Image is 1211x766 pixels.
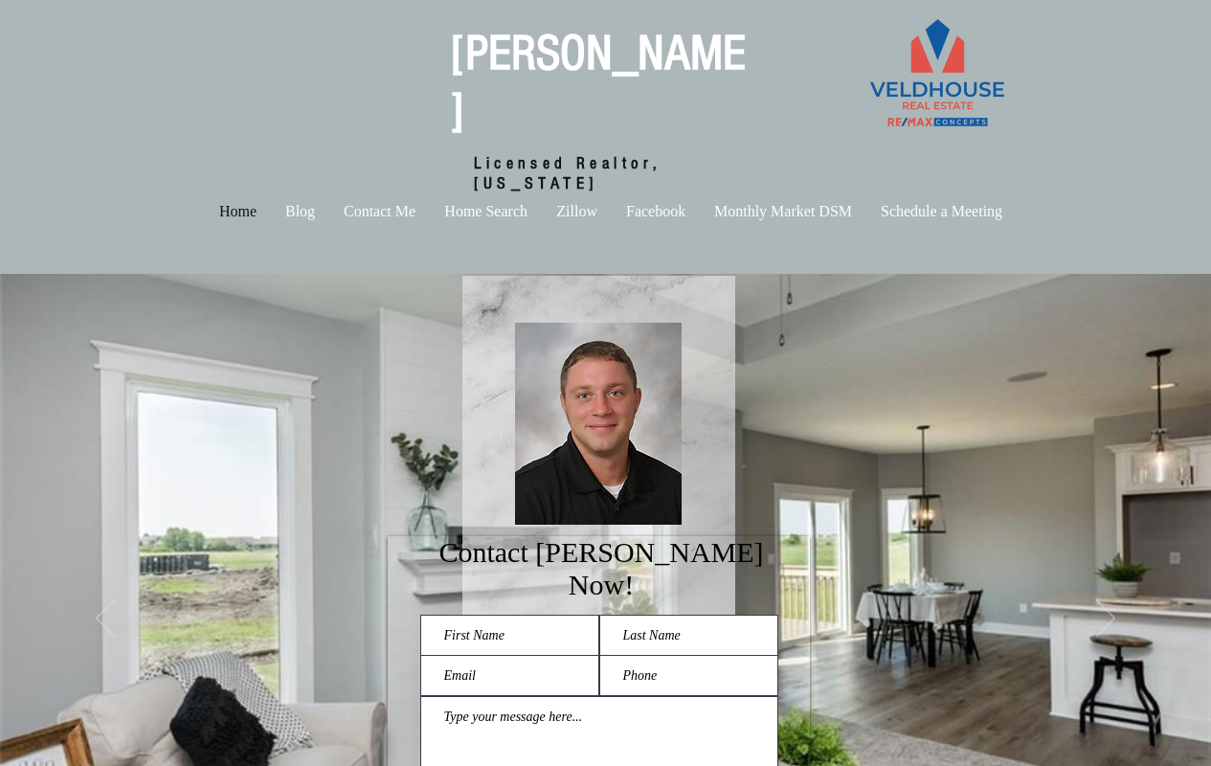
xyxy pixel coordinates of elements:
p: Contact Me [334,199,425,223]
a: Zillow [542,199,612,223]
p: Blog [276,199,325,223]
input: Phone [599,655,778,696]
a: Monthly Market DSM [700,199,866,223]
nav: Site [149,199,1073,223]
a: Contact Me [329,199,430,223]
a: Home [205,199,271,223]
p: Monthly Market DSM [705,199,862,223]
img: Veldhouse Logo - Option 1.png [852,9,1023,141]
p: Facebook [617,199,695,223]
button: Next [1096,599,1115,640]
a: Home Search [430,199,542,223]
p: Zillow [547,199,607,223]
input: Last Name [599,615,778,656]
p: Home Search [435,199,537,223]
button: Previous [96,599,115,640]
p: Schedule a Meeting [871,199,1012,223]
a: Facebook [612,199,700,223]
a: Blog [271,199,329,223]
input: First Name [420,615,599,656]
img: 12034403_1203879192961678_81641584542374 [515,323,682,525]
span: Contact [PERSON_NAME] Now! [438,536,763,600]
p: Home [210,199,266,223]
span: Licensed Realtor, [US_STATE] [474,153,662,193]
a: Schedule a Meeting [866,199,1017,223]
a: [PERSON_NAME] [451,25,746,140]
input: Email [420,655,599,696]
